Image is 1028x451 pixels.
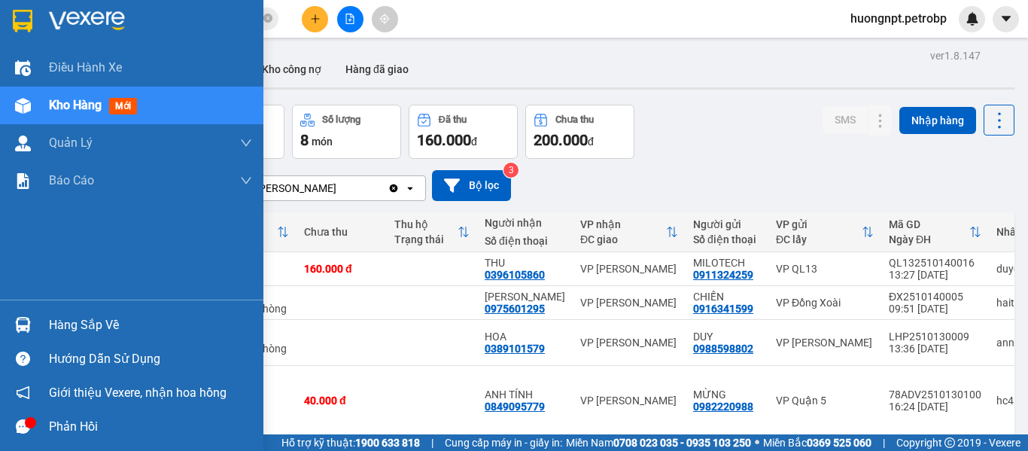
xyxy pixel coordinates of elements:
[580,297,678,309] div: VP [PERSON_NAME]
[944,437,955,448] span: copyright
[355,437,420,449] strong: 1900 633 818
[883,434,885,451] span: |
[776,233,862,245] div: ĐC lấy
[263,12,272,26] span: close-circle
[693,269,753,281] div: 0911324259
[240,175,252,187] span: down
[485,235,565,247] div: Số điện thoại
[16,352,30,366] span: question-circle
[823,106,868,133] button: SMS
[580,337,678,349] div: VP [PERSON_NAME]
[693,331,761,343] div: DUY
[555,114,594,125] div: Chưa thu
[302,6,328,32] button: plus
[889,343,981,355] div: 13:36 [DATE]
[49,383,227,402] span: Giới thiệu Vexere, nhận hoa hồng
[49,133,93,152] span: Quản Lý
[431,434,433,451] span: |
[49,416,252,438] div: Phản hồi
[485,303,545,315] div: 0975601295
[993,6,1019,32] button: caret-down
[889,269,981,281] div: 13:27 [DATE]
[999,12,1013,26] span: caret-down
[15,173,31,189] img: solution-icon
[889,233,969,245] div: Ngày ĐH
[304,263,379,275] div: 160.000 đ
[394,218,458,230] div: Thu hộ
[333,51,421,87] button: Hàng đã giao
[889,257,981,269] div: QL132510140016
[49,98,102,112] span: Kho hàng
[250,51,333,87] button: Kho công nợ
[776,395,874,407] div: VP Quận 5
[889,331,981,343] div: LHP2510130009
[387,212,477,252] th: Toggle SortBy
[16,385,30,400] span: notification
[485,269,545,281] div: 0396105860
[338,181,339,196] input: Selected VP Minh Hưng.
[776,218,862,230] div: VP gửi
[889,291,981,303] div: ĐX2510140005
[312,136,333,148] span: món
[281,434,420,451] span: Hỗ trợ kỹ thuật:
[889,401,981,413] div: 16:24 [DATE]
[337,6,363,32] button: file-add
[838,9,959,28] span: huongnpt.petrobp
[485,331,565,343] div: HOA
[566,434,751,451] span: Miền Nam
[588,136,594,148] span: đ
[471,136,477,148] span: đ
[445,434,562,451] span: Cung cấp máy in - giấy in:
[15,60,31,76] img: warehouse-icon
[693,218,761,230] div: Người gửi
[693,389,761,401] div: MỪNG
[573,212,686,252] th: Toggle SortBy
[776,337,874,349] div: VP [PERSON_NAME]
[388,182,400,194] svg: Clear value
[345,14,355,24] span: file-add
[889,218,969,230] div: Mã GD
[755,440,759,446] span: ⚪️
[292,105,401,159] button: Số lượng8món
[263,14,272,23] span: close-circle
[485,257,565,269] div: THU
[15,136,31,151] img: warehouse-icon
[49,58,122,77] span: Điều hành xe
[300,131,309,149] span: 8
[966,12,979,26] img: icon-new-feature
[304,226,379,238] div: Chưa thu
[881,212,989,252] th: Toggle SortBy
[580,233,666,245] div: ĐC giao
[693,233,761,245] div: Số điện thoại
[394,233,458,245] div: Trạng thái
[930,47,981,64] div: ver 1.8.147
[485,389,565,401] div: ANH TÍNH
[109,98,137,114] span: mới
[240,181,336,196] div: VP [PERSON_NAME]
[899,107,976,134] button: Nhập hàng
[613,437,751,449] strong: 0708 023 035 - 0935 103 250
[485,291,565,303] div: TUYẾT VÂN
[404,182,416,194] svg: open
[525,105,634,159] button: Chưa thu200.000đ
[49,171,94,190] span: Báo cáo
[693,257,761,269] div: MILOTECH
[580,395,678,407] div: VP [PERSON_NAME]
[889,303,981,315] div: 09:51 [DATE]
[693,343,753,355] div: 0988598802
[776,297,874,309] div: VP Đồng Xoài
[15,317,31,333] img: warehouse-icon
[485,343,545,355] div: 0389101579
[693,303,753,315] div: 0916341599
[768,212,881,252] th: Toggle SortBy
[16,419,30,434] span: message
[485,401,545,413] div: 0849095779
[417,131,471,149] span: 160.000
[49,348,252,370] div: Hướng dẫn sử dụng
[693,401,753,413] div: 0982220988
[15,98,31,114] img: warehouse-icon
[49,314,252,337] div: Hàng sắp về
[763,434,871,451] span: Miền Bắc
[240,137,252,149] span: down
[322,114,360,125] div: Số lượng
